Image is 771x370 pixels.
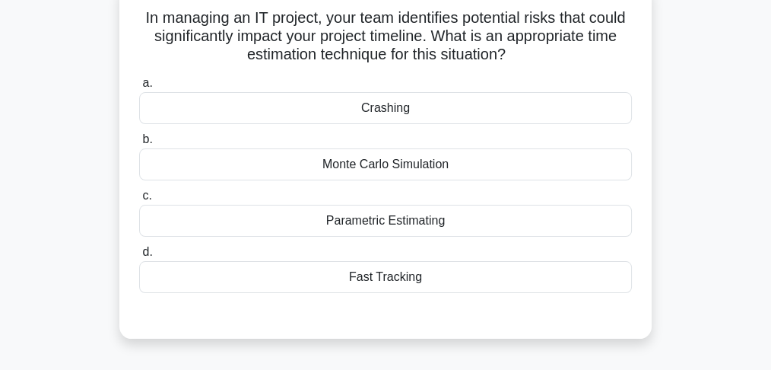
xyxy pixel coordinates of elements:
span: c. [142,189,151,202]
span: b. [142,132,152,145]
span: d. [142,245,152,258]
div: Fast Tracking [139,261,632,293]
div: Parametric Estimating [139,205,632,237]
span: a. [142,76,152,89]
div: Monte Carlo Simulation [139,148,632,180]
div: Crashing [139,92,632,124]
h5: In managing an IT project, your team identifies potential risks that could significantly impact y... [138,8,633,65]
